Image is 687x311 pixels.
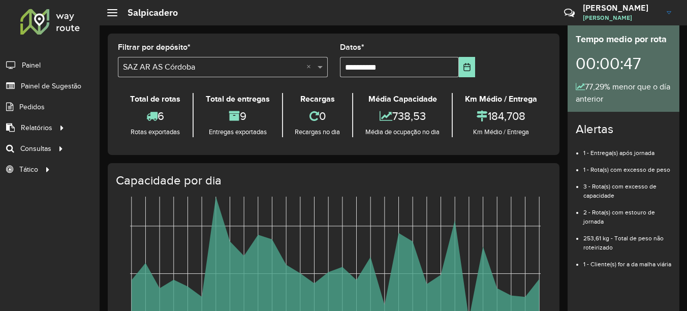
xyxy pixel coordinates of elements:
[116,173,549,188] h4: Capacidade por dia
[583,158,671,174] li: 1 - Rota(s) com excesso de peso
[583,252,671,269] li: 1 - Cliente(s) for a da malha viária
[558,2,580,24] a: Contato Rápido
[120,93,190,105] div: Total de rotas
[319,110,326,122] font: 0
[583,141,671,158] li: 1 - Entrega(s) após jornada
[583,226,671,252] li: 253,61 kg - Total de peso não roteirizado
[286,93,350,105] div: Recargas
[117,7,178,18] h2: Salpicadero
[356,93,449,105] div: Média Capacidade
[21,122,52,133] span: Relatórios
[158,110,164,122] font: 6
[583,13,659,22] span: [PERSON_NAME]
[576,82,670,103] font: 77,29% menor que o día anterior
[459,57,476,77] button: Elija la fecha
[576,122,671,137] h4: Alertas
[118,43,188,51] font: Filtrar por depósito
[120,127,190,137] div: Rotas exportadas
[21,81,81,91] span: Painel de Sugestão
[583,200,671,226] li: 2 - Rota(s) com estouro de jornada
[196,127,279,137] div: Entregas exportadas
[583,174,671,200] li: 3 - Rota(s) com excesso de capacidade
[20,143,51,154] span: Consultas
[340,43,361,51] font: Datos
[286,127,350,137] div: Recargas no dia
[576,46,671,81] div: 00:00:47
[455,127,547,137] div: Km Médio / Entrega
[356,127,449,137] div: Média de ocupação no dia
[240,110,246,122] font: 9
[19,102,45,112] span: Pedidos
[22,60,41,71] span: Painel
[19,164,38,175] span: Tático
[306,61,315,73] span: Clear all
[196,93,279,105] div: Total de entregas
[392,110,426,122] font: 738,53
[576,33,671,46] div: Tempo medio por rota
[455,93,547,105] div: Km Médio / Entrega
[488,110,525,122] font: 184,708
[583,3,659,13] h3: [PERSON_NAME]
